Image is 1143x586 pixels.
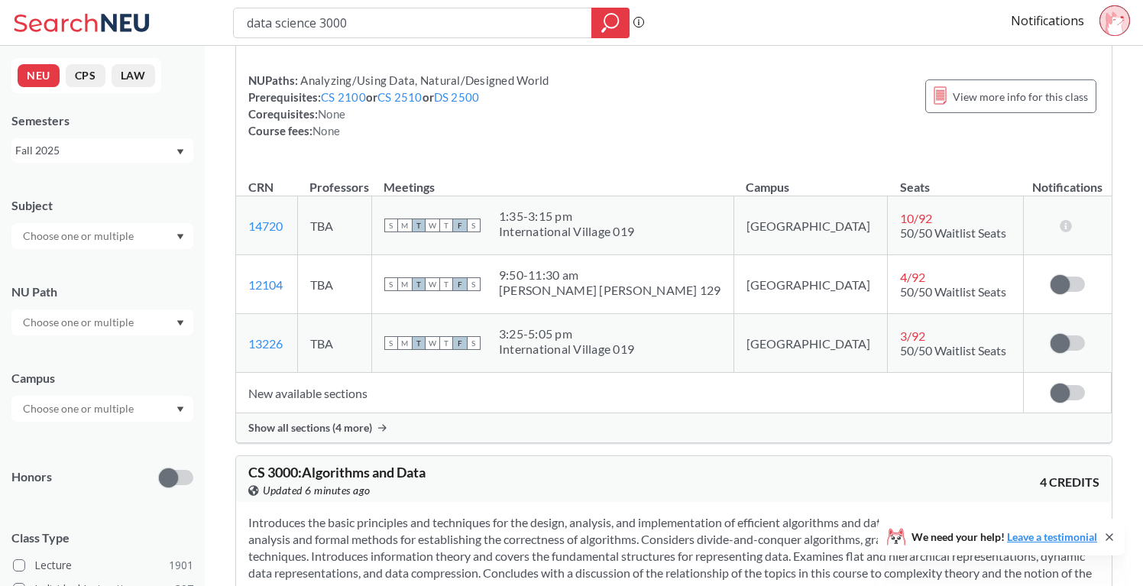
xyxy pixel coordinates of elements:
th: Seats [888,163,1024,196]
th: Professors [297,163,371,196]
span: 3 / 92 [900,329,925,343]
span: T [412,219,426,232]
span: S [467,336,481,350]
div: [PERSON_NAME] [PERSON_NAME] 129 [499,283,721,298]
span: View more info for this class [953,87,1088,106]
td: New available sections [236,373,1024,413]
span: 50/50 Waitlist Seats [900,343,1006,358]
th: Campus [733,163,888,196]
a: 12104 [248,277,283,292]
div: Show all sections (4 more) [236,413,1112,442]
div: Dropdown arrow [11,223,193,249]
button: CPS [66,64,105,87]
span: S [467,277,481,291]
span: 4 CREDITS [1040,474,1099,490]
a: 14720 [248,219,283,233]
div: International Village 019 [499,224,634,239]
span: S [384,336,398,350]
span: 50/50 Waitlist Seats [900,225,1006,240]
span: None [318,107,345,121]
a: 13226 [248,336,283,351]
div: International Village 019 [499,342,634,357]
label: Lecture [13,555,193,575]
a: Notifications [1011,12,1084,29]
td: TBA [297,314,371,373]
input: Choose one or multiple [15,400,144,418]
td: TBA [297,196,371,255]
svg: Dropdown arrow [176,234,184,240]
div: 9:50 - 11:30 am [499,267,721,283]
a: CS 2510 [377,90,423,104]
span: W [426,219,439,232]
span: Analyzing/Using Data, Natural/Designed World [298,73,549,87]
span: We need your help! [911,532,1097,542]
th: Meetings [371,163,733,196]
span: Class Type [11,529,193,546]
span: T [439,277,453,291]
input: Choose one or multiple [15,313,144,332]
svg: Dropdown arrow [176,149,184,155]
div: 3:25 - 5:05 pm [499,326,634,342]
span: Updated 6 minutes ago [263,482,371,499]
span: M [398,336,412,350]
span: M [398,277,412,291]
div: magnifying glass [591,8,630,38]
span: T [439,336,453,350]
span: 10 / 92 [900,211,932,225]
button: LAW [112,64,155,87]
span: S [384,219,398,232]
span: W [426,336,439,350]
span: 1901 [169,557,193,574]
td: TBA [297,255,371,314]
input: Class, professor, course number, "phrase" [245,10,581,36]
span: S [384,277,398,291]
span: Show all sections (4 more) [248,421,372,435]
div: CRN [248,179,274,196]
p: Honors [11,468,52,486]
div: Dropdown arrow [11,309,193,335]
div: Fall 2025 [15,142,175,159]
div: Campus [11,370,193,387]
span: F [453,219,467,232]
div: 1:35 - 3:15 pm [499,209,634,224]
span: T [439,219,453,232]
a: CS 2100 [321,90,366,104]
span: W [426,277,439,291]
div: Subject [11,197,193,214]
input: Choose one or multiple [15,227,144,245]
a: Leave a testimonial [1007,530,1097,543]
div: Dropdown arrow [11,396,193,422]
div: Fall 2025Dropdown arrow [11,138,193,163]
div: NUPaths: Prerequisites: or or Corequisites: Course fees: [248,72,549,139]
span: F [453,277,467,291]
div: Semesters [11,112,193,129]
span: T [412,277,426,291]
td: [GEOGRAPHIC_DATA] [733,255,888,314]
span: M [398,219,412,232]
th: Notifications [1024,163,1112,196]
div: NU Path [11,283,193,300]
span: CS 3000 : Algorithms and Data [248,464,426,481]
a: DS 2500 [434,90,480,104]
span: 4 / 92 [900,270,925,284]
span: 50/50 Waitlist Seats [900,284,1006,299]
td: [GEOGRAPHIC_DATA] [733,196,888,255]
span: S [467,219,481,232]
svg: Dropdown arrow [176,320,184,326]
button: NEU [18,64,60,87]
td: [GEOGRAPHIC_DATA] [733,314,888,373]
svg: Dropdown arrow [176,406,184,413]
span: None [312,124,340,138]
svg: magnifying glass [601,12,620,34]
span: T [412,336,426,350]
span: F [453,336,467,350]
